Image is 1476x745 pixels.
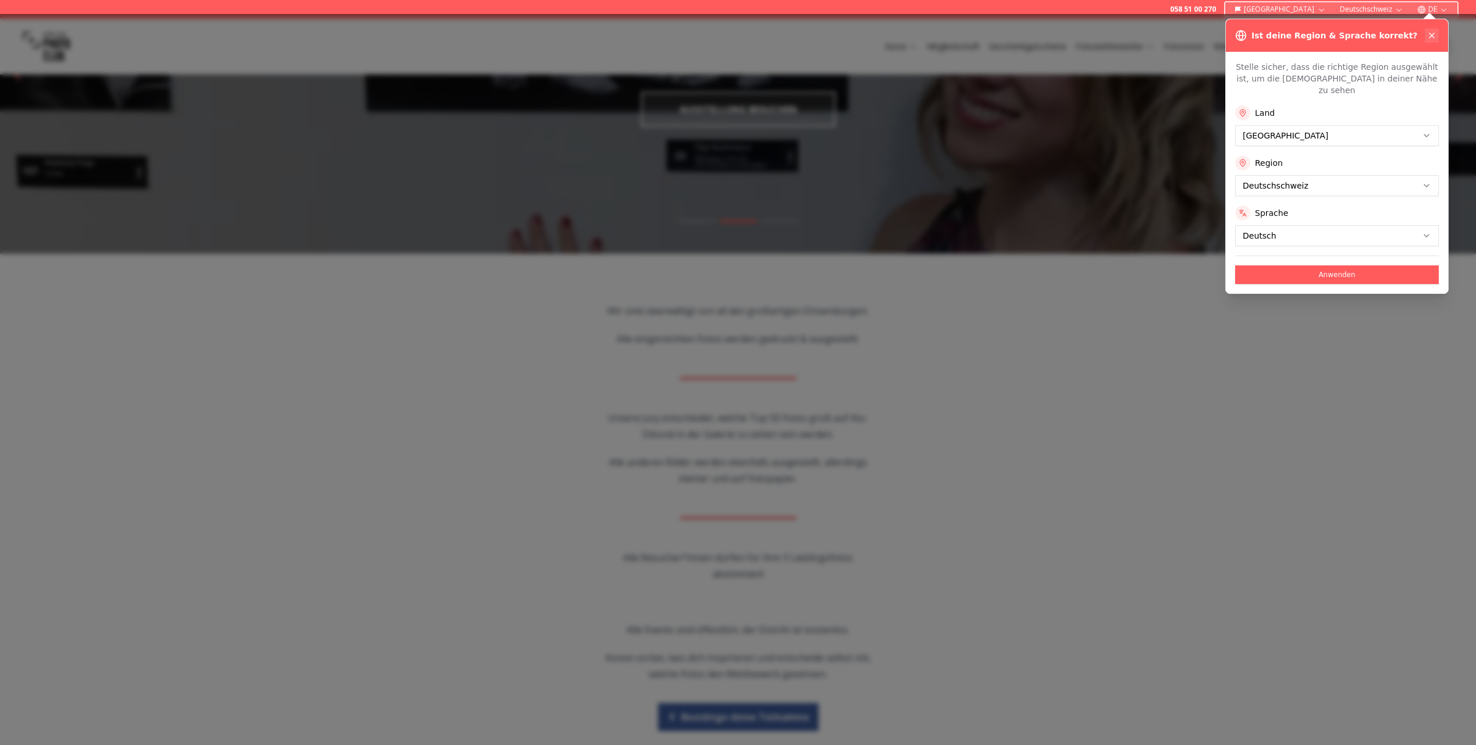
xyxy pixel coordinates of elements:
[1235,265,1439,284] button: Anwenden
[1230,2,1331,16] button: [GEOGRAPHIC_DATA]
[1255,207,1288,219] label: Sprache
[1255,157,1283,169] label: Region
[1251,30,1417,41] h3: Ist deine Region & Sprache korrekt?
[1255,107,1275,119] label: Land
[1235,61,1439,96] p: Stelle sicher, dass die richtige Region ausgewählt ist, um die [DEMOGRAPHIC_DATA] in deiner Nähe ...
[1335,2,1408,16] button: Deutschschweiz
[1413,2,1453,16] button: DE
[1170,5,1216,14] a: 058 51 00 270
